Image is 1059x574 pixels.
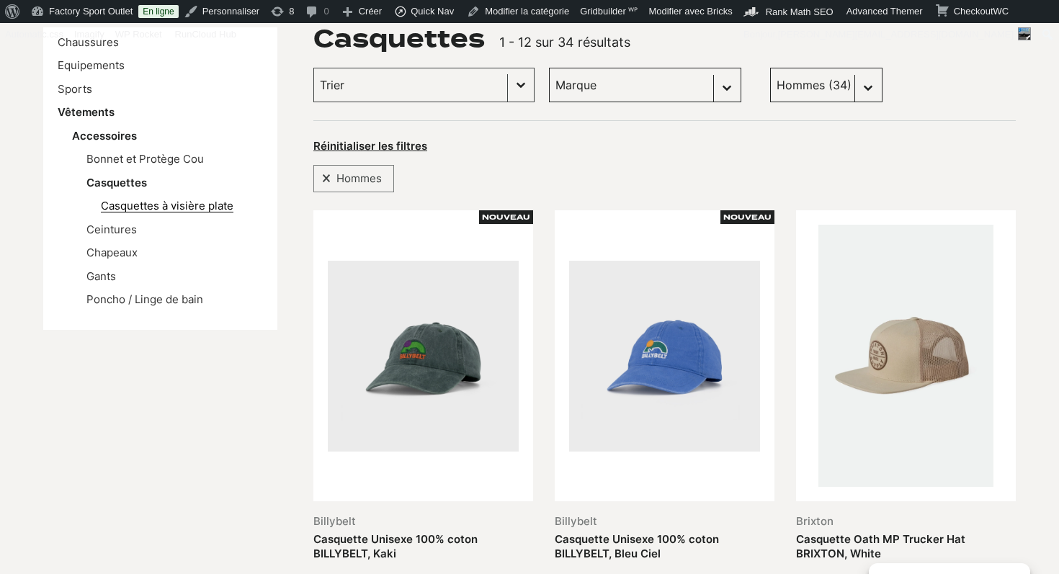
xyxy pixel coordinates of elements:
a: Sports [58,82,92,96]
a: Chapeaux [86,246,138,259]
button: Basculer la liste [508,68,534,102]
a: Accessoires [72,129,137,143]
span: Rank Math SEO [766,6,834,17]
a: Bonnet et Protège Cou [86,152,204,166]
button: Réinitialiser les filtres [313,139,427,153]
a: Casquettes à visière plate [101,199,233,212]
span: 1 - 12 sur 34 résultats [499,35,630,50]
a: Equipements [58,58,125,72]
a: En ligne [138,5,178,18]
a: Bonjour, [738,23,1037,46]
a: Casquettes [86,176,147,189]
a: Imagify [69,23,110,46]
a: Gants [86,269,116,283]
div: Hommes [313,165,394,192]
div: RunCloud Hub [168,23,243,46]
a: Casquette Unisexe 100% coton BILLYBELT, Kaki [313,532,478,560]
span: [PERSON_NAME][EMAIL_ADDRESS][DOMAIN_NAME] [778,29,1014,40]
a: Vêtements [58,105,115,119]
span: Hommes [331,169,388,188]
a: Casquette Oath MP Trucker Hat BRIXTON, White [796,532,965,560]
a: Casquette Unisexe 100% coton BILLYBELT, Bleu Ciel [555,532,719,560]
input: Trier [320,76,501,94]
a: Poncho / Linge de bain [86,292,203,306]
h1: Casquettes [313,27,485,50]
a: Chaussures [58,35,119,49]
a: Ceintures [86,223,137,236]
a: WP Rocket [110,23,168,46]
